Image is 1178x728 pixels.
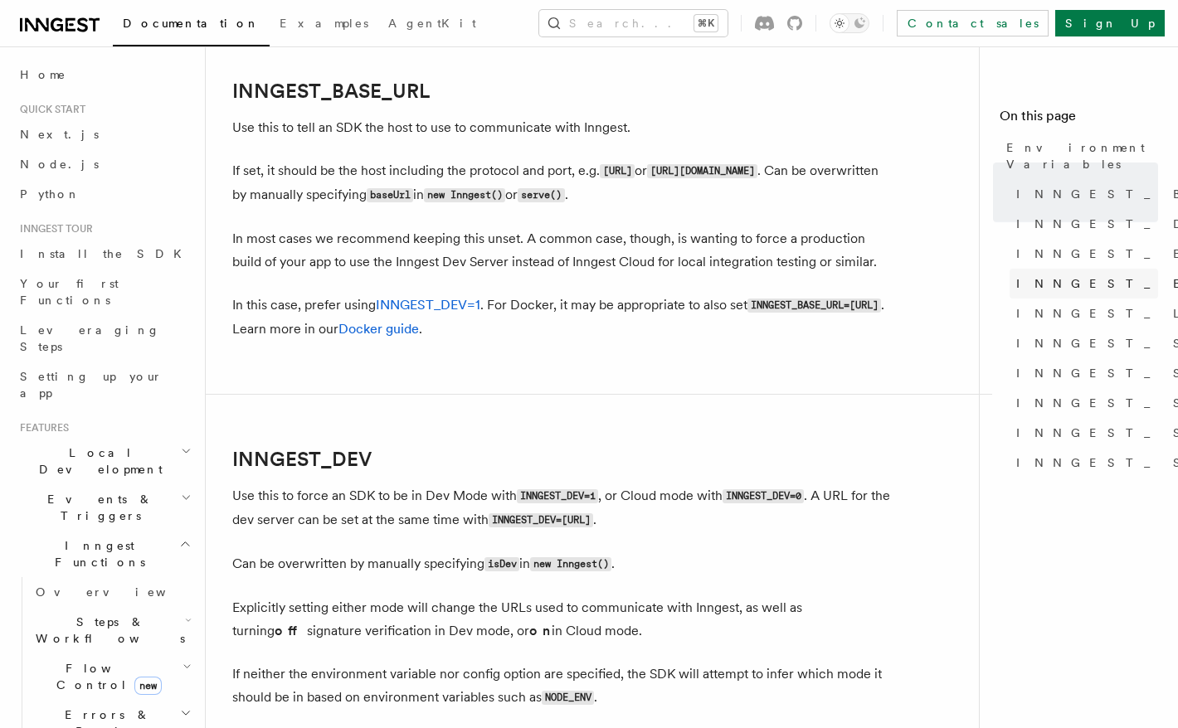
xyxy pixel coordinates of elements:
kbd: ⌘K [694,15,718,32]
a: Install the SDK [13,239,195,269]
code: [URL] [600,164,635,178]
code: baseUrl [367,188,413,202]
code: INNGEST_BASE_URL=[URL] [747,298,881,313]
span: Leveraging Steps [20,323,160,353]
a: INNGEST_SIGNING_KEY_FALLBACK [1010,418,1158,448]
code: INNGEST_DEV=0 [723,489,804,503]
span: Local Development [13,444,181,478]
a: INNGEST_SIGNING_KEY [1010,388,1158,418]
span: new [134,677,162,695]
button: Local Development [13,438,195,484]
p: In this case, prefer using . For Docker, it may be appropriate to also set . Learn more in our . [232,294,896,341]
h4: On this page [1000,106,1158,133]
a: INNGEST_SERVE_PATH [1010,358,1158,388]
button: Search...⌘K [539,10,728,36]
p: Explicitly setting either mode will change the URLs used to communicate with Inngest, as well as ... [232,596,896,643]
span: Documentation [123,17,260,30]
button: Toggle dark mode [830,13,869,33]
a: Python [13,179,195,209]
a: INNGEST_LOG_LEVEL [1010,298,1158,328]
strong: on [529,623,552,638]
code: NODE_ENV [542,691,594,705]
span: Inngest Functions [13,537,179,570]
span: Steps & Workflows [29,614,185,647]
a: Setting up your app [13,362,195,408]
span: Environment Variables [1006,139,1158,172]
span: Python [20,187,80,201]
p: If neither the environment variable nor config option are specified, the SDK will attempt to infe... [232,662,896,710]
code: new Inngest() [424,188,505,202]
span: Your first Functions [20,277,119,307]
a: INNGEST_BASE_URL [232,80,430,103]
a: INNGEST_SERVE_HOST [1010,328,1158,358]
button: Inngest Functions [13,531,195,577]
button: Steps & Workflows [29,607,195,653]
a: Leveraging Steps [13,315,195,362]
span: Home [20,66,66,83]
a: Node.js [13,149,195,179]
a: INNGEST_DEV [1010,209,1158,239]
span: Node.js [20,158,99,171]
span: Install the SDK [20,247,192,260]
code: isDev [484,557,519,571]
a: Your first Functions [13,269,195,315]
span: Overview [36,585,207,599]
span: Flow Control [29,660,183,693]
p: Can be overwritten by manually specifying in . [232,552,896,576]
p: Use this to force an SDK to be in Dev Mode with , or Cloud mode with . A URL for the dev server c... [232,484,896,532]
a: Next.js [13,119,195,149]
a: Docker guide [338,321,419,337]
a: INNGEST_STREAMING [1010,448,1158,478]
a: Documentation [113,5,270,46]
p: If set, it should be the host including the protocol and port, e.g. or . Can be overwritten by ma... [232,159,896,207]
strong: off [275,623,307,638]
code: new Inngest() [530,557,611,571]
a: Examples [270,5,378,45]
span: Quick start [13,103,85,116]
p: In most cases we recommend keeping this unset. A common case, though, is wanting to force a produ... [232,227,896,274]
button: Flow Controlnew [29,653,195,700]
span: Next.js [20,128,99,141]
p: Use this to tell an SDK the host to use to communicate with Inngest. [232,116,896,139]
code: [URL][DOMAIN_NAME] [647,164,757,178]
a: Home [13,60,195,90]
span: Inngest tour [13,222,93,235]
a: INNGEST_DEV=1 [376,297,480,313]
a: INNGEST_DEV [232,448,372,471]
button: Events & Triggers [13,484,195,531]
span: Events & Triggers [13,491,181,524]
code: INNGEST_DEV=1 [517,489,598,503]
span: Examples [280,17,368,30]
span: Features [13,421,69,434]
a: INNGEST_ENV [1010,239,1158,269]
code: INNGEST_DEV=[URL] [489,513,593,527]
a: Sign Up [1055,10,1165,36]
span: AgentKit [388,17,476,30]
a: INNGEST_BASE_URL [1010,179,1158,209]
a: Overview [29,577,195,607]
a: INNGEST_EVENT_KEY [1010,269,1158,298]
a: Environment Variables [1000,133,1158,179]
span: Setting up your app [20,370,163,400]
a: Contact sales [897,10,1049,36]
a: AgentKit [378,5,486,45]
code: serve() [518,188,564,202]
